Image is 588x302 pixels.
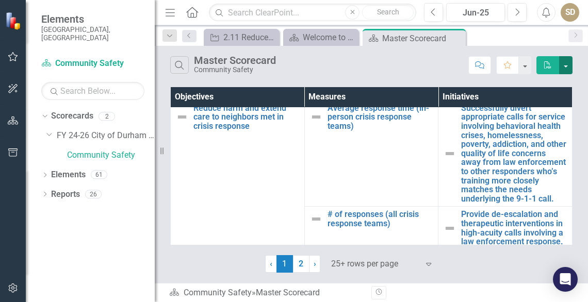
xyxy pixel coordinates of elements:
a: Elements [51,169,86,181]
div: 61 [91,171,107,179]
a: FY 24-26 City of Durham Strategic Plan [57,130,155,142]
div: 2 [99,112,115,121]
a: Reports [51,189,80,200]
img: Not Defined [310,213,322,225]
input: Search Below... [41,82,144,100]
span: › [314,259,316,269]
div: » [169,287,364,299]
a: # of responses (all crisis response teams) [328,210,433,228]
div: 2.11 Reduce public safety interactions with and improve outcomes for familiar neighbors [223,31,276,44]
input: Search ClearPoint... [209,4,416,22]
img: Not Defined [310,111,322,123]
button: Jun-25 [446,3,505,22]
img: ClearPoint Strategy [5,12,23,30]
a: 2.11 Reduce public safety interactions with and improve outcomes for familiar neighbors [206,31,276,44]
div: Welcome to the FY [DATE]-[DATE] Strategic Plan Landing Page! [303,31,356,44]
img: Not Defined [444,222,456,234]
span: ‹ [270,259,272,269]
div: Community Safety [194,66,276,74]
td: Double-Click to Edit Right Click for Context Menu [438,207,573,249]
span: Search [377,8,399,16]
td: Double-Click to Edit Right Click for Context Menu [438,100,573,207]
button: Search [362,5,414,20]
a: Successfully divert appropriate calls for service involving behavioral health crises, homelessnes... [461,104,567,204]
td: Double-Click to Edit Right Click for Context Menu [304,207,438,249]
a: Community Safety [184,288,252,297]
div: 26 [85,190,102,198]
a: Scorecards [51,110,93,122]
a: Community Safety [41,58,144,70]
div: Jun-25 [450,7,501,19]
small: [GEOGRAPHIC_DATA], [GEOGRAPHIC_DATA] [41,25,144,42]
div: Open Intercom Messenger [553,267,578,292]
div: Master Scorecard [382,32,463,45]
a: Welcome to the FY [DATE]-[DATE] Strategic Plan Landing Page! [286,31,356,44]
a: Average response time (in-person crisis response teams) [328,104,433,131]
div: Master Scorecard [256,288,320,297]
a: 2 [293,255,309,273]
div: Master Scorecard [194,55,276,66]
span: 1 [276,255,293,273]
a: Provide de-escalation and therapeutic interventions in high-acuity calls involving a law enforcem... [461,210,567,246]
a: Community Safety [67,149,155,161]
span: Elements [41,13,144,25]
button: SD [561,3,579,22]
td: Double-Click to Edit Right Click for Context Menu [304,100,438,207]
img: Not Defined [176,111,188,123]
a: Reduce harm and extend care to neighbors met in crisis response [193,104,299,131]
img: Not Defined [444,147,456,160]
